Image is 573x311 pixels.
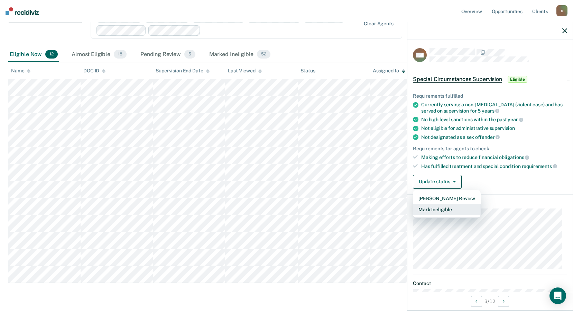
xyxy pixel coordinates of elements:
span: 12 [45,50,58,59]
span: 18 [114,50,127,59]
div: Not designated as a sex [421,134,567,140]
div: Requirements for agents to check [413,146,567,152]
span: 52 [257,50,270,59]
div: Clear agents [364,21,393,27]
button: Update status [413,175,462,189]
button: Mark Ineligible [413,204,481,215]
span: offender [475,134,500,140]
span: supervision [490,125,515,131]
span: 5 [184,50,195,59]
div: e [556,5,567,16]
div: Marked Ineligible [208,47,272,62]
div: Assigned to [373,68,405,74]
div: Requirements fulfilled [413,93,567,99]
div: Open Intercom Messenger [549,287,566,304]
div: DOC ID [83,68,105,74]
div: Not eligible for administrative [421,125,567,131]
div: Last Viewed [228,68,261,74]
span: Eligible [508,76,527,83]
div: Eligible Now [8,47,59,62]
div: Name [11,68,30,74]
button: Previous Opportunity [471,296,482,307]
dt: Supervision [413,200,567,206]
span: year [508,117,523,122]
span: obligations [499,154,529,160]
div: 3 / 12 [407,292,573,310]
div: No high level sanctions within the past [421,116,567,123]
div: Making efforts to reduce financial [421,154,567,160]
div: Has fulfilled treatment and special condition [421,163,567,169]
img: Recidiviz [6,7,39,15]
div: Special Circumstances SupervisionEligible [407,68,573,90]
span: requirements [522,163,557,169]
div: Status [301,68,315,74]
div: Currently serving a non-[MEDICAL_DATA] (violent case) and has served on supervision for 5 [421,102,567,114]
div: Supervision End Date [156,68,209,74]
dt: Contact [413,281,567,286]
span: Special Circumstances Supervision [413,76,502,83]
button: [PERSON_NAME] Review [413,193,481,204]
button: Next Opportunity [498,296,509,307]
div: Almost Eligible [70,47,128,62]
span: years [482,108,499,114]
div: Pending Review [139,47,197,62]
